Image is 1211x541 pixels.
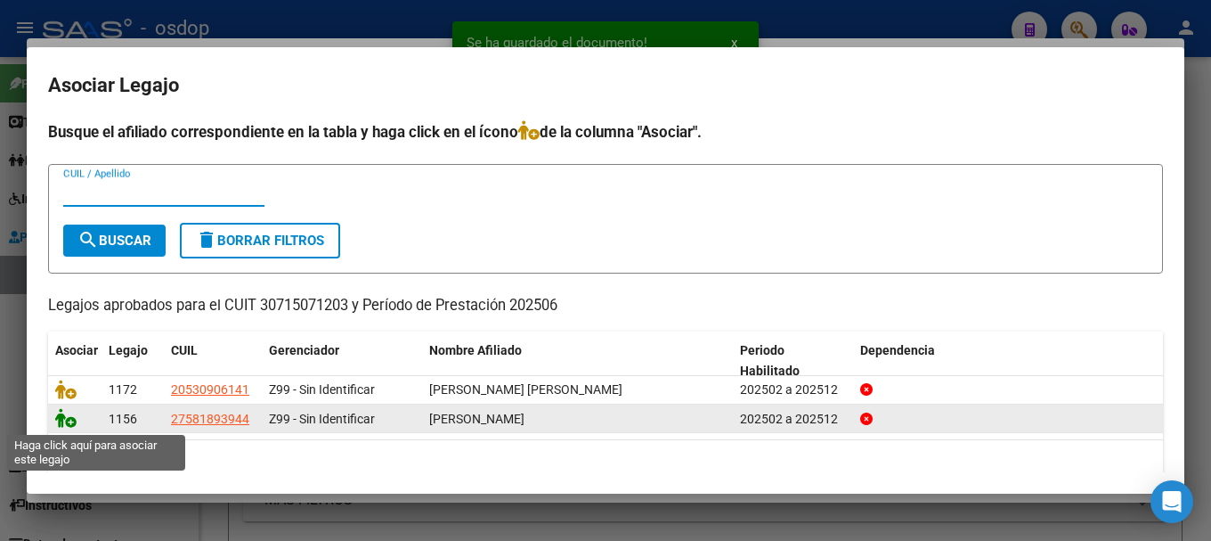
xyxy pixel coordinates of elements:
[180,223,340,258] button: Borrar Filtros
[269,412,375,426] span: Z99 - Sin Identificar
[196,229,217,250] mat-icon: delete
[740,380,846,400] div: 202502 a 202512
[63,225,166,257] button: Buscar
[48,440,1163,485] div: 2 registros
[269,343,339,357] span: Gerenciador
[77,233,151,249] span: Buscar
[422,332,733,390] datatable-header-cell: Nombre Afiliado
[48,295,1163,317] p: Legajos aprobados para el CUIT 30715071203 y Período de Prestación 202506
[109,343,148,357] span: Legajo
[196,233,324,249] span: Borrar Filtros
[164,332,262,390] datatable-header-cell: CUIL
[48,332,102,390] datatable-header-cell: Asociar
[740,409,846,430] div: 202502 a 202512
[429,412,524,426] span: CASEREZ EMMA MARIA
[77,229,99,250] mat-icon: search
[262,332,422,390] datatable-header-cell: Gerenciador
[171,412,249,426] span: 27581893944
[55,343,98,357] span: Asociar
[109,382,137,397] span: 1172
[48,120,1163,143] h4: Busque el afiliado correspondiente en la tabla y haga click en el ícono de la columna "Asociar".
[171,382,249,397] span: 20530906141
[733,332,853,390] datatable-header-cell: Periodo Habilitado
[853,332,1164,390] datatable-header-cell: Dependencia
[102,332,164,390] datatable-header-cell: Legajo
[429,382,622,397] span: GOYECHEA CANTERO BRUNO MIGUEL
[740,343,800,378] span: Periodo Habilitado
[109,412,137,426] span: 1156
[48,69,1163,102] h2: Asociar Legajo
[1150,480,1193,523] div: Open Intercom Messenger
[269,382,375,397] span: Z99 - Sin Identificar
[171,343,198,357] span: CUIL
[429,343,522,357] span: Nombre Afiliado
[860,343,935,357] span: Dependencia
